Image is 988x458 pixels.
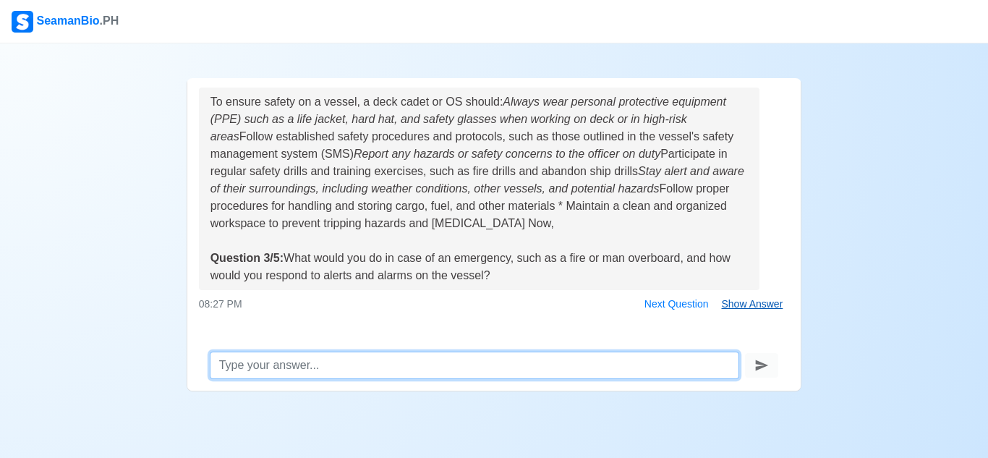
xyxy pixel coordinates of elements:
div: 08:27 PM [199,293,790,315]
button: Next Question [638,293,715,315]
div: SeamanBio [12,11,119,33]
span: .PH [100,14,119,27]
div: To ensure safety on a vessel, a deck cadet or OS should: Follow established safety procedures and... [210,93,749,284]
button: Show Answer [715,293,790,315]
strong: Question 3/5: [210,252,284,264]
em: Report any hazards or safety concerns to the officer on duty [354,148,660,160]
em: Always wear personal protective equipment (PPE) such as a life jacket, hard hat, and safety glass... [210,96,730,143]
img: Logo [12,11,33,33]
